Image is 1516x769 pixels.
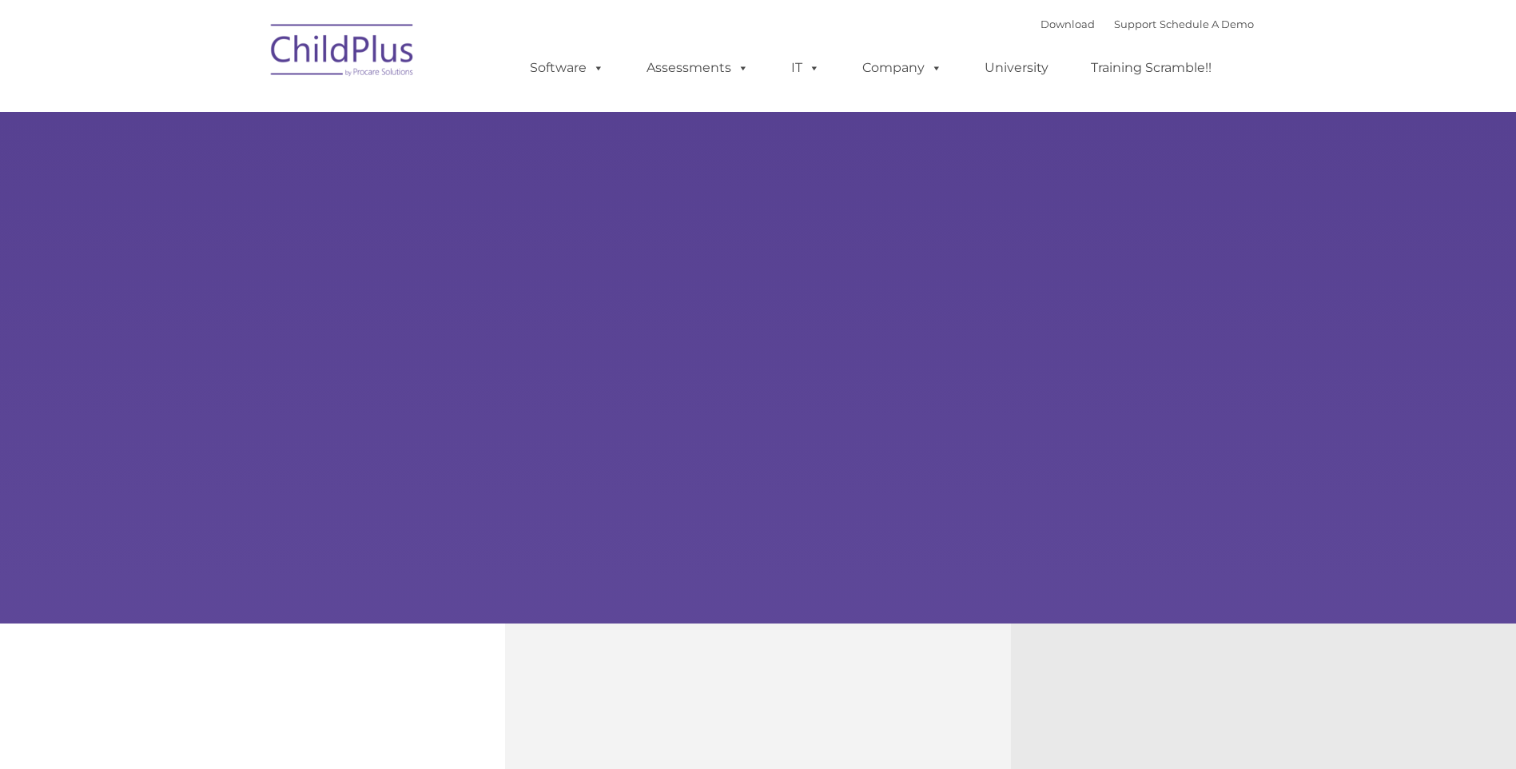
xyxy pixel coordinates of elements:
a: Software [514,52,620,84]
a: Schedule A Demo [1160,18,1254,30]
a: Assessments [631,52,765,84]
a: Training Scramble!! [1075,52,1228,84]
a: IT [775,52,836,84]
a: Company [846,52,958,84]
a: University [969,52,1064,84]
a: Download [1041,18,1095,30]
img: ChildPlus by Procare Solutions [263,13,423,93]
a: Support [1114,18,1156,30]
font: | [1041,18,1254,30]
